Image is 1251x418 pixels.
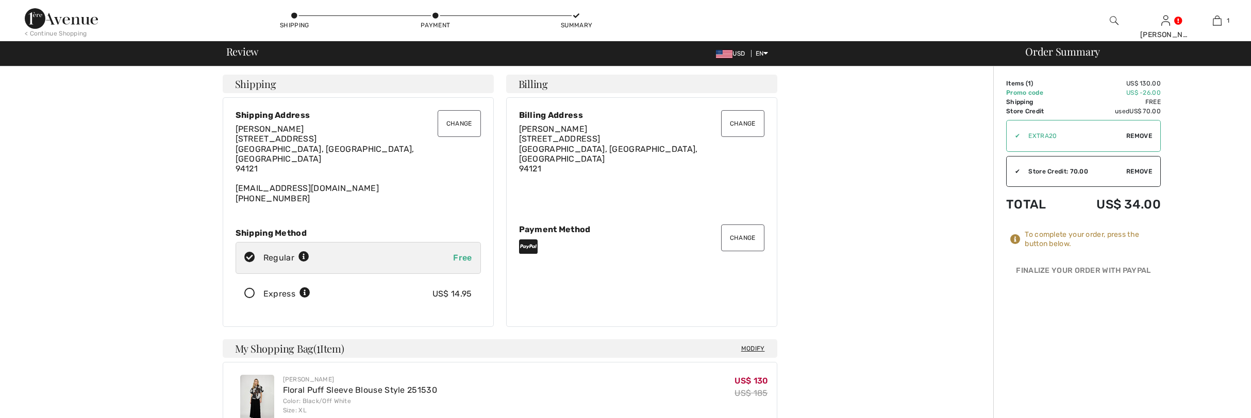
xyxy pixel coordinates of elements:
button: Change [438,110,481,137]
div: < Continue Shopping [25,29,87,38]
a: Floral Puff Sleeve Blouse Style 251530 [283,385,437,395]
button: Change [721,110,764,137]
td: Shipping [1006,97,1065,107]
div: [EMAIL_ADDRESS][DOMAIN_NAME] [PHONE_NUMBER] [236,124,481,203]
div: Regular [263,252,309,264]
div: Order Summary [1013,46,1245,57]
img: US Dollar [716,50,732,58]
div: Payment Method [519,224,764,234]
div: Finalize Your Order with PayPal [1006,265,1161,281]
span: 1 [1227,16,1229,25]
div: Color: Black/Off White Size: XL [283,396,437,415]
span: ( Item) [313,341,344,355]
span: [STREET_ADDRESS] [GEOGRAPHIC_DATA], [GEOGRAPHIC_DATA], [GEOGRAPHIC_DATA] 94121 [519,134,698,173]
td: Items ( ) [1006,79,1065,88]
span: Review [226,46,259,57]
button: Change [721,224,764,251]
div: Express [263,288,310,300]
td: used [1065,107,1161,116]
img: My Info [1161,14,1170,27]
div: Shipping Address [236,110,481,120]
span: Remove [1126,167,1152,176]
td: Free [1065,97,1161,107]
img: search the website [1110,14,1119,27]
div: To complete your order, press the button below. [1025,230,1161,249]
span: 1 [1028,80,1031,87]
td: US$ 34.00 [1065,187,1161,222]
span: 1 [316,341,320,354]
td: US$ -26.00 [1065,88,1161,97]
span: US$ 70.00 [1129,108,1161,115]
s: US$ 185 [735,388,768,398]
input: Promo code [1020,120,1126,151]
span: [PERSON_NAME] [519,124,588,134]
a: 1 [1192,14,1242,27]
td: Promo code [1006,88,1065,97]
div: [PERSON_NAME] [283,375,437,384]
span: Remove [1126,131,1152,141]
div: US$ 14.95 [432,288,472,300]
span: EN [756,50,769,57]
span: Billing [519,79,548,89]
div: Payment [420,21,451,30]
span: [STREET_ADDRESS] [GEOGRAPHIC_DATA], [GEOGRAPHIC_DATA], [GEOGRAPHIC_DATA] 94121 [236,134,414,173]
td: Total [1006,187,1065,222]
span: Shipping [235,79,276,89]
span: USD [716,50,749,57]
div: Summary [561,21,592,30]
h4: My Shopping Bag [223,339,777,358]
div: Store Credit: 70.00 [1020,167,1126,176]
div: Shipping Method [236,228,481,238]
td: US$ 130.00 [1065,79,1161,88]
td: Store Credit [1006,107,1065,116]
div: Shipping [279,21,310,30]
div: [PERSON_NAME] [1140,29,1191,40]
img: My Bag [1213,14,1222,27]
span: [PERSON_NAME] [236,124,304,134]
img: 1ère Avenue [25,8,98,29]
div: ✔ [1007,167,1020,176]
span: Free [453,253,472,263]
span: US$ 130 [735,376,768,386]
a: Sign In [1161,15,1170,25]
span: Modify [741,343,765,354]
div: ✔ [1007,131,1020,141]
div: Billing Address [519,110,764,120]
